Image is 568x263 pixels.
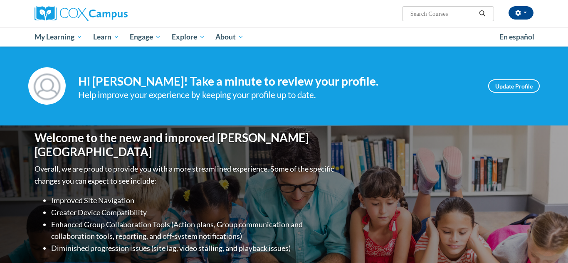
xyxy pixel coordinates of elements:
span: En español [499,32,534,41]
span: Learn [93,32,119,42]
iframe: Botón para iniciar la ventana de mensajería [535,230,561,256]
span: My Learning [35,32,82,42]
a: Learn [88,27,125,47]
span: Explore [172,32,205,42]
a: En español [494,28,540,46]
span: Engage [130,32,161,42]
img: Profile Image [28,67,66,105]
span: About [215,32,244,42]
li: Improved Site Navigation [51,194,336,206]
li: Diminished progression issues (site lag, video stalling, and playback issues) [51,242,336,254]
div: Main menu [22,27,546,47]
li: Enhanced Group Collaboration Tools (Action plans, Group communication and collaboration tools, re... [51,219,336,243]
a: Engage [124,27,166,47]
a: Explore [166,27,210,47]
a: Cox Campus [35,6,193,21]
h4: Hi [PERSON_NAME]! Take a minute to review your profile. [78,74,476,88]
a: My Learning [29,27,88,47]
li: Greater Device Compatibility [51,206,336,219]
img: Cox Campus [35,6,128,21]
a: About [210,27,249,47]
button: Search [476,9,489,19]
input: Search Courses [410,9,476,19]
a: Update Profile [488,79,540,93]
h1: Welcome to the new and improved [PERSON_NAME][GEOGRAPHIC_DATA] [35,131,336,159]
div: Help improve your experience by keeping your profile up to date. [78,88,476,102]
p: Overall, we are proud to provide you with a more streamlined experience. Some of the specific cha... [35,163,336,187]
button: Account Settings [509,6,533,20]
